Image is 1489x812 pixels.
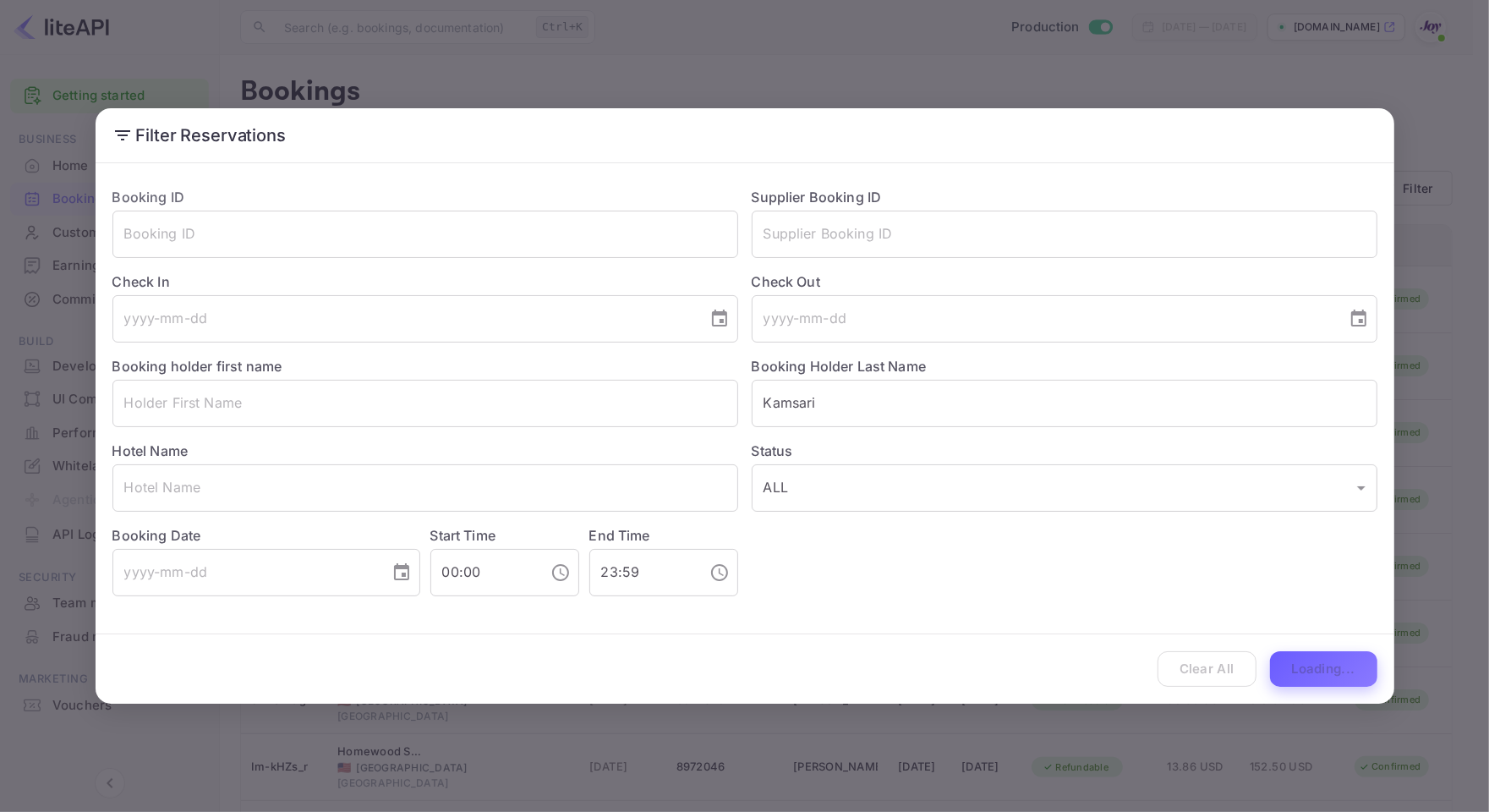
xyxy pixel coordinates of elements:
[112,442,189,459] label: Hotel Name
[112,272,738,292] label: Check In
[430,549,537,596] input: hh:mm
[752,295,1335,343] input: yyyy-mm-dd
[752,211,1377,258] input: Supplier Booking ID
[752,464,1377,512] div: ALL
[544,556,578,590] button: Choose time, selected time is 12:00 AM
[703,556,736,590] button: Choose time, selected time is 11:59 PM
[112,380,738,427] input: Holder First Name
[430,527,496,544] label: Start Time
[752,189,882,206] label: Supplier Booking ID
[703,302,736,336] button: Choose date
[385,556,419,590] button: Choose date
[112,211,738,258] input: Booking ID
[752,272,1377,292] label: Check Out
[112,464,738,512] input: Hotel Name
[112,525,420,546] label: Booking Date
[589,549,696,596] input: hh:mm
[589,527,650,544] label: End Time
[96,108,1394,162] h2: Filter Reservations
[112,358,282,375] label: Booking holder first name
[752,380,1377,427] input: Holder Last Name
[1342,302,1376,336] button: Choose date
[752,441,1377,461] label: Status
[752,358,927,375] label: Booking Holder Last Name
[112,189,185,206] label: Booking ID
[112,295,696,343] input: yyyy-mm-dd
[112,549,378,596] input: yyyy-mm-dd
